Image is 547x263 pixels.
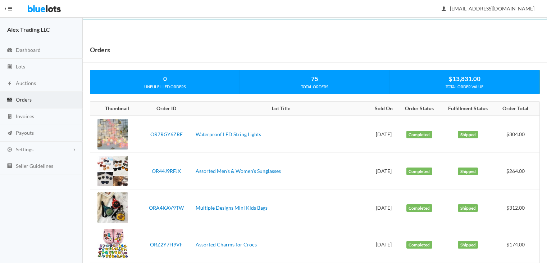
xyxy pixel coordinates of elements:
[6,163,13,170] ion-icon: list box
[6,47,13,54] ion-icon: speedometer
[196,131,261,137] a: Waterproof LED String Lights
[6,80,13,87] ion-icon: flash
[16,80,36,86] span: Auctions
[6,97,13,104] ion-icon: cash
[406,131,432,139] label: Completed
[163,75,167,83] strong: 0
[458,204,478,212] label: Shipped
[369,102,398,116] th: Sold On
[496,102,539,116] th: Order Total
[369,190,398,226] td: [DATE]
[369,153,398,190] td: [DATE]
[16,130,34,136] span: Payouts
[311,75,318,83] strong: 75
[390,84,539,90] div: TOTAL ORDER VALUE
[406,204,432,212] label: Completed
[16,163,53,169] span: Seller Guidelines
[196,241,257,248] a: Assorted Charms for Crocs
[90,102,140,116] th: Thumbnail
[406,241,432,249] label: Completed
[193,102,369,116] th: Lot Title
[16,97,32,103] span: Orders
[440,6,447,13] ion-icon: person
[406,168,432,175] label: Completed
[90,44,110,55] h1: Orders
[496,190,539,226] td: $312.00
[140,102,193,116] th: Order ID
[449,75,480,83] strong: $13,831.00
[496,116,539,153] td: $304.00
[6,64,13,71] ion-icon: clipboard
[196,168,281,174] a: Assorted Men's & Women's Sunglasses
[6,147,13,153] ion-icon: cog
[16,113,34,119] span: Invoices
[150,131,183,137] a: OR7RGY6ZRF
[6,130,13,137] ion-icon: paper plane
[369,226,398,263] td: [DATE]
[6,113,13,120] ion-icon: calculator
[496,153,539,190] td: $264.00
[458,168,478,175] label: Shipped
[442,5,534,12] span: [EMAIL_ADDRESS][DOMAIN_NAME]
[458,241,478,249] label: Shipped
[496,226,539,263] td: $174.00
[149,205,184,211] a: ORA4KAV9TW
[458,131,478,139] label: Shipped
[150,241,183,248] a: ORZ2Y7H9VF
[16,146,33,152] span: Settings
[369,116,398,153] td: [DATE]
[398,102,440,116] th: Order Status
[16,63,25,70] span: Lots
[90,84,240,90] div: UNFULFILLED ORDERS
[7,26,50,33] strong: Alex Trading LLC
[196,205,268,211] a: Multiple Designs Mini Kids Bags
[440,102,496,116] th: Fulfillment Status
[16,47,41,53] span: Dashboard
[152,168,181,174] a: OR44J9RFJX
[240,84,389,90] div: TOTAL ORDERS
